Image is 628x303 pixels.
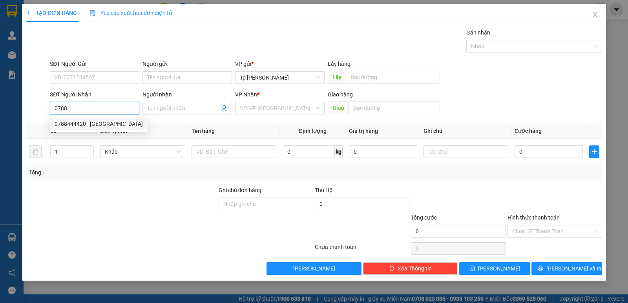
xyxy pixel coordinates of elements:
span: Xóa Thông tin [398,264,432,273]
span: Yêu cầu xuất hóa đơn điện tử [89,10,172,16]
div: Chưa thanh toán [314,243,410,256]
span: Cước hàng [515,128,542,134]
button: deleteXóa Thông tin [363,262,458,275]
span: Giá trị hàng [349,128,378,134]
div: SĐT Người Nhận [50,90,139,99]
div: 0788444420 - [GEOGRAPHIC_DATA] [55,120,143,128]
input: 0 [349,145,417,158]
span: save [469,265,475,272]
span: close [592,11,598,18]
button: Close [584,4,606,26]
b: [DOMAIN_NAME] [66,30,108,36]
div: VP gửi [235,60,325,68]
span: Khác [105,146,180,158]
img: icon [89,10,96,16]
label: Hình thức thanh toán [508,214,560,221]
span: TẠO ĐƠN HÀNG [26,10,77,16]
span: Tp Hồ Chí Minh [240,72,320,83]
span: kg [335,145,343,158]
span: [PERSON_NAME] [293,264,335,273]
input: VD: Bàn, Ghế [192,145,276,158]
label: Gán nhãn [466,29,490,36]
button: save[PERSON_NAME] [459,262,530,275]
span: VP Nhận [235,91,257,98]
img: logo.jpg [85,10,104,29]
span: user-add [221,105,227,111]
li: (c) 2017 [66,37,108,47]
span: plus [590,149,599,155]
div: SĐT Người Gửi [50,60,139,68]
input: Dọc đường [346,71,440,83]
span: [PERSON_NAME] [478,264,520,273]
div: Người nhận [142,90,232,99]
th: Ghi chú [420,123,511,139]
input: Ghi Chú [424,145,508,158]
input: Dọc đường [349,102,440,114]
span: Thu Hộ [315,187,333,193]
span: Định lượng [299,128,327,134]
label: Ghi chú đơn hàng [219,187,262,193]
div: 0788444420 - Hà [50,118,148,130]
b: Gửi khách hàng [48,11,78,48]
div: Người gửi [142,60,232,68]
span: [PERSON_NAME] và In [546,264,601,273]
b: [PERSON_NAME] [10,51,44,87]
span: plus [26,10,31,16]
button: [PERSON_NAME] [267,262,361,275]
button: delete [29,145,42,158]
span: Tổng cước [411,214,437,221]
span: delete [389,265,394,272]
button: plus [589,145,599,158]
span: printer [538,265,543,272]
input: Ghi chú đơn hàng [219,198,313,210]
span: Giao hàng [328,91,353,98]
span: Lấy hàng [328,61,351,67]
button: printer[PERSON_NAME] và In [531,262,602,275]
div: Tổng: 1 [29,168,243,177]
span: Lấy [328,71,346,83]
span: Giao [328,102,349,114]
span: Tên hàng [192,128,215,134]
